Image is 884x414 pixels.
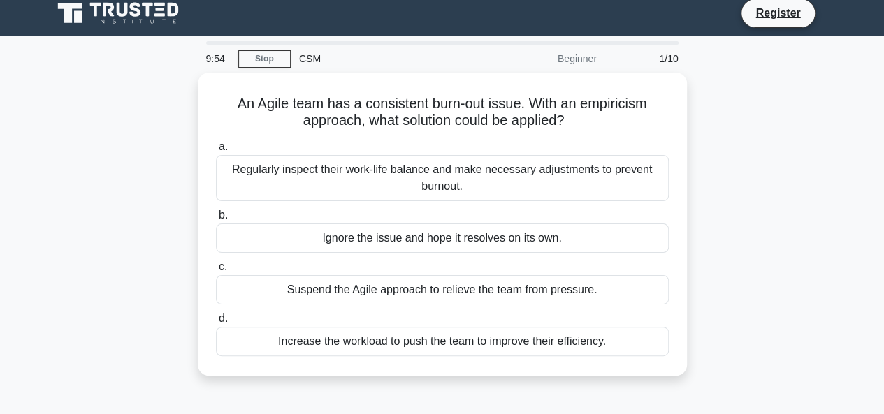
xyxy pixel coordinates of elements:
div: Increase the workload to push the team to improve their efficiency. [216,327,669,356]
span: c. [219,260,227,272]
div: Ignore the issue and hope it resolves on its own. [216,223,669,253]
div: Regularly inspect their work-life balance and make necessary adjustments to prevent burnout. [216,155,669,201]
div: Suspend the Agile approach to relieve the team from pressure. [216,275,669,304]
div: 1/10 [605,45,687,73]
a: Stop [238,50,291,68]
span: b. [219,209,228,221]
a: Register [747,4,809,22]
div: 9:54 [198,45,238,73]
span: d. [219,312,228,324]
h5: An Agile team has a consistent burn-out issue. With an empiricism approach, what solution could b... [215,95,670,130]
span: a. [219,140,228,152]
div: Beginner [483,45,605,73]
div: CSM [291,45,483,73]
